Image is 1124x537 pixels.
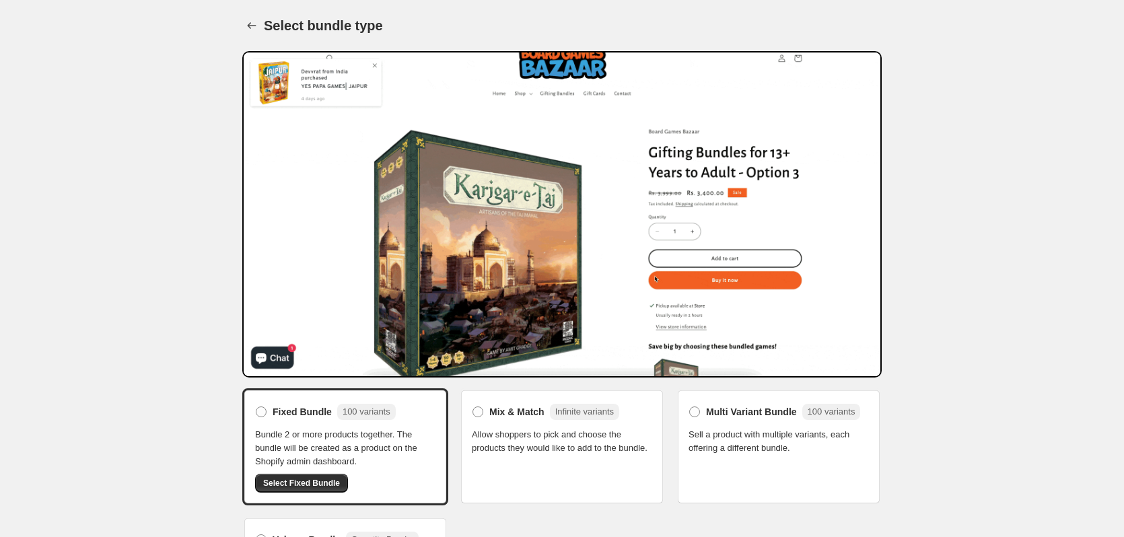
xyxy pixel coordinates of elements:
span: 100 variants [343,406,390,417]
span: Select Fixed Bundle [263,478,340,489]
span: 100 variants [808,406,855,417]
span: Sell a product with multiple variants, each offering a different bundle. [689,428,869,455]
h1: Select bundle type [264,17,383,34]
button: Select Fixed Bundle [255,474,348,493]
span: Multi Variant Bundle [706,405,797,419]
button: Back [242,16,261,35]
span: Bundle 2 or more products together. The bundle will be created as a product on the Shopify admin ... [255,428,435,468]
span: Mix & Match [489,405,545,419]
img: Bundle Preview [242,51,882,378]
span: Allow shoppers to pick and choose the products they would like to add to the bundle. [472,428,652,455]
span: Infinite variants [555,406,614,417]
span: Fixed Bundle [273,405,332,419]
